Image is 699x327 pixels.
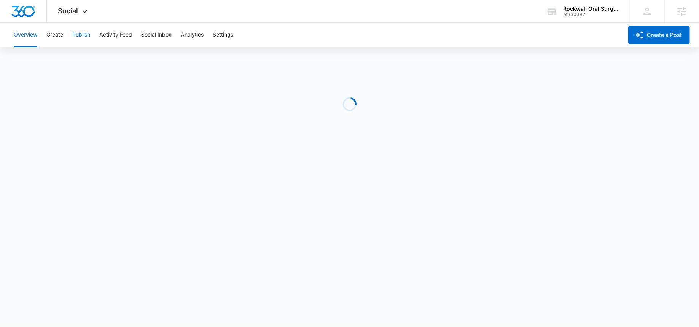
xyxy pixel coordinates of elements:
div: account id [563,12,619,17]
button: Overview [14,23,37,47]
button: Social Inbox [141,23,172,47]
button: Create [46,23,63,47]
button: Activity Feed [99,23,132,47]
button: Create a Post [628,26,690,44]
button: Analytics [181,23,204,47]
button: Settings [213,23,233,47]
div: account name [563,6,619,12]
span: Social [58,7,78,15]
button: Publish [72,23,90,47]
